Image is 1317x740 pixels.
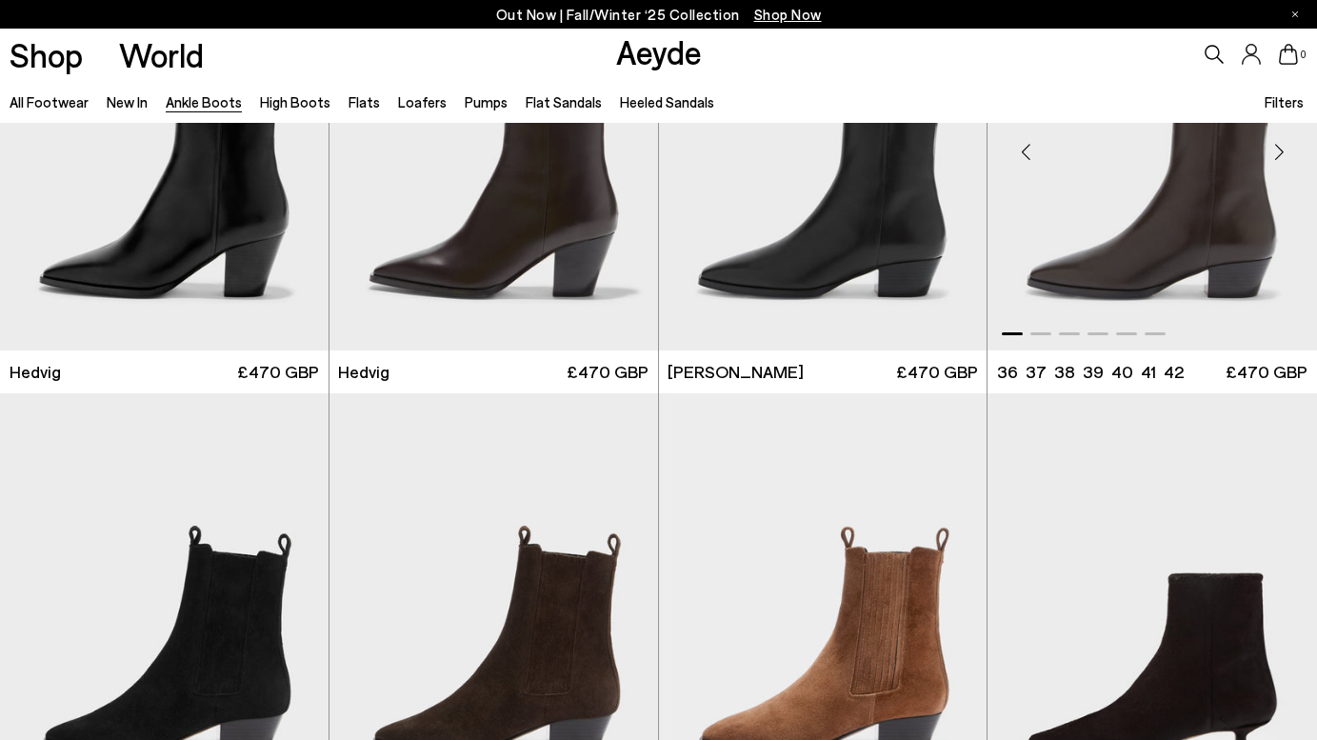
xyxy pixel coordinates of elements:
div: Previous slide [997,124,1054,181]
p: Out Now | Fall/Winter ‘25 Collection [496,3,822,27]
a: 0 [1279,44,1298,65]
span: [PERSON_NAME] [668,360,804,384]
span: Filters [1265,93,1304,110]
a: World [119,38,204,71]
a: Flats [349,93,380,110]
a: Ankle Boots [166,93,242,110]
a: High Boots [260,93,330,110]
li: 40 [1111,360,1133,384]
li: 39 [1083,360,1104,384]
a: All Footwear [10,93,89,110]
li: 42 [1164,360,1184,384]
a: Loafers [398,93,447,110]
ul: variant [997,360,1178,384]
span: £470 GBP [237,360,319,384]
span: £470 GBP [896,360,978,384]
span: £470 GBP [1226,360,1307,384]
a: New In [107,93,148,110]
a: [PERSON_NAME] £470 GBP [659,350,988,393]
li: 38 [1054,360,1075,384]
li: 37 [1026,360,1047,384]
li: 36 [997,360,1018,384]
span: £470 GBP [567,360,649,384]
span: Hedvig [338,360,389,384]
a: Shop [10,38,83,71]
a: Flat Sandals [526,93,602,110]
a: 36 37 38 39 40 41 42 £470 GBP [988,350,1317,393]
div: Next slide [1250,124,1307,181]
li: 41 [1141,360,1156,384]
a: Hedvig £470 GBP [329,350,658,393]
a: Heeled Sandals [620,93,714,110]
span: Navigate to /collections/new-in [754,6,822,23]
span: 0 [1298,50,1307,60]
a: Aeyde [616,31,702,71]
span: Hedvig [10,360,61,384]
a: Pumps [465,93,508,110]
